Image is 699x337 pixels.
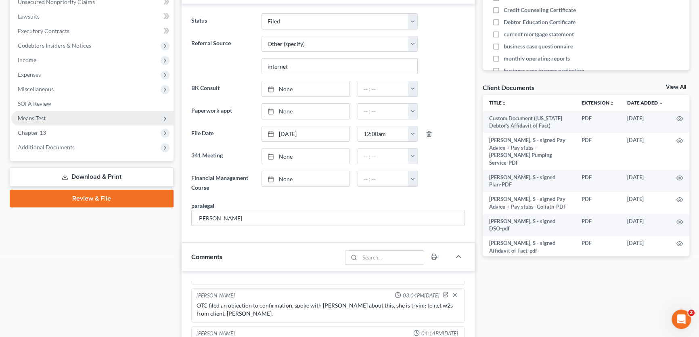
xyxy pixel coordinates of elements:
input: -- : -- [358,81,409,96]
a: None [262,104,349,119]
span: Chapter 13 [18,129,46,136]
input: -- : -- [358,149,409,164]
td: [PERSON_NAME], S - signed Pay Advice + Pay stubs -Goliath-PDF [483,192,576,214]
span: Comments [191,253,222,260]
span: Income [18,57,36,63]
span: 2 [688,310,695,316]
a: Date Added expand_more [627,100,663,106]
a: Titleunfold_more [489,100,506,106]
span: business case income projection [504,67,584,75]
td: PDF [575,236,621,258]
span: monthly operating reports [504,54,570,63]
a: Lawsuits [11,9,174,24]
span: Executory Contracts [18,27,69,34]
span: Expenses [18,71,41,78]
input: Other Referral Source [262,59,417,74]
span: Codebtors Insiders & Notices [18,42,91,49]
td: [PERSON_NAME], S - signed Pay Advice + Pay stubs - [PERSON_NAME] Pumping Service-PDF [483,133,576,170]
a: Review & File [10,190,174,207]
a: SOFA Review [11,96,174,111]
span: SOFA Review [18,100,51,107]
iframe: Intercom live chat [672,310,691,329]
td: [PERSON_NAME], S - signed DSO-pdf [483,214,576,236]
span: business case questionnaire [504,42,573,50]
span: Additional Documents [18,144,75,151]
a: [DATE] [262,126,349,142]
label: Financial Management Course [187,171,257,195]
span: Lawsuits [18,13,40,20]
td: [DATE] [621,111,670,133]
input: Search... [360,251,424,264]
td: [DATE] [621,170,670,192]
input: -- : -- [358,104,409,119]
a: None [262,149,349,164]
td: [PERSON_NAME], S - signed Affidavit of Fact-pdf [483,236,576,258]
div: Client Documents [483,83,534,92]
td: [PERSON_NAME], S - signed Plan-PDF [483,170,576,192]
i: unfold_more [502,101,506,106]
input: -- [192,210,465,226]
span: Debtor Education Certificate [504,18,576,26]
div: OTC filed an objection to confirmation, spoke with [PERSON_NAME] about this, she is trying to get... [197,301,460,318]
a: Executory Contracts [11,24,174,38]
span: Credit Counseling Certificate [504,6,576,14]
td: [DATE] [621,192,670,214]
label: BK Consult [187,81,257,97]
td: Custom Document ([US_STATE] Debtor's Affidavit of Fact) [483,111,576,133]
td: [DATE] [621,236,670,258]
a: None [262,171,349,186]
a: None [262,81,349,96]
td: [DATE] [621,133,670,170]
a: Download & Print [10,167,174,186]
td: PDF [575,111,621,133]
label: File Date [187,126,257,142]
span: 03:04PM[DATE] [403,292,439,299]
i: unfold_more [609,101,614,106]
label: Status [187,13,257,29]
a: View All [666,84,686,90]
label: Referral Source [187,36,257,75]
input: -- : -- [358,171,409,186]
td: PDF [575,214,621,236]
span: current mortgage statement [504,30,574,38]
div: paralegal [191,201,214,210]
div: [PERSON_NAME] [197,292,235,300]
td: PDF [575,170,621,192]
td: [DATE] [621,214,670,236]
td: PDF [575,133,621,170]
td: PDF [575,192,621,214]
i: expand_more [659,101,663,106]
span: Miscellaneous [18,86,54,92]
input: -- : -- [358,126,409,142]
span: Means Test [18,115,46,121]
label: 341 Meeting [187,148,257,164]
label: Paperwork appt [187,103,257,119]
a: Extensionunfold_more [582,100,614,106]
